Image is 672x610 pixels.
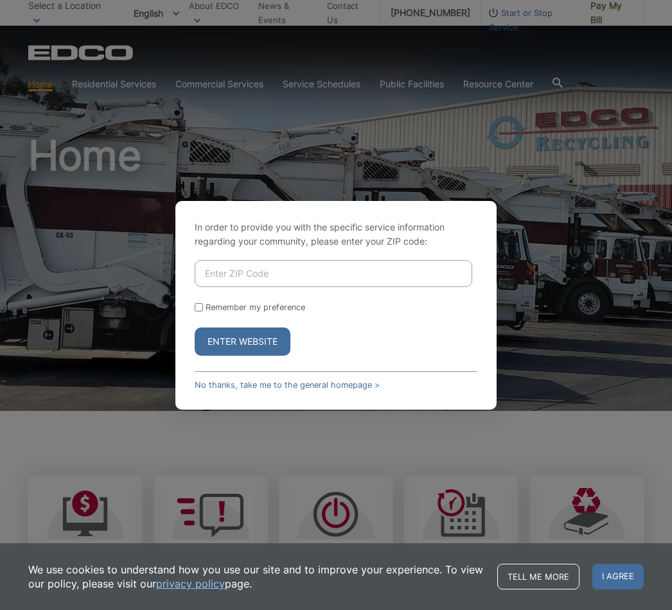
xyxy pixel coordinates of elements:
[28,562,484,591] p: We use cookies to understand how you use our site and to improve your experience. To view our pol...
[195,260,472,287] input: Enter ZIP Code
[156,577,225,591] a: privacy policy
[497,564,579,589] a: Tell me more
[592,564,644,589] span: I agree
[195,380,380,390] a: No thanks, take me to the general homepage >
[195,327,290,356] button: Enter Website
[195,220,477,248] p: In order to provide you with the specific service information regarding your community, please en...
[206,302,305,312] label: Remember my preference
